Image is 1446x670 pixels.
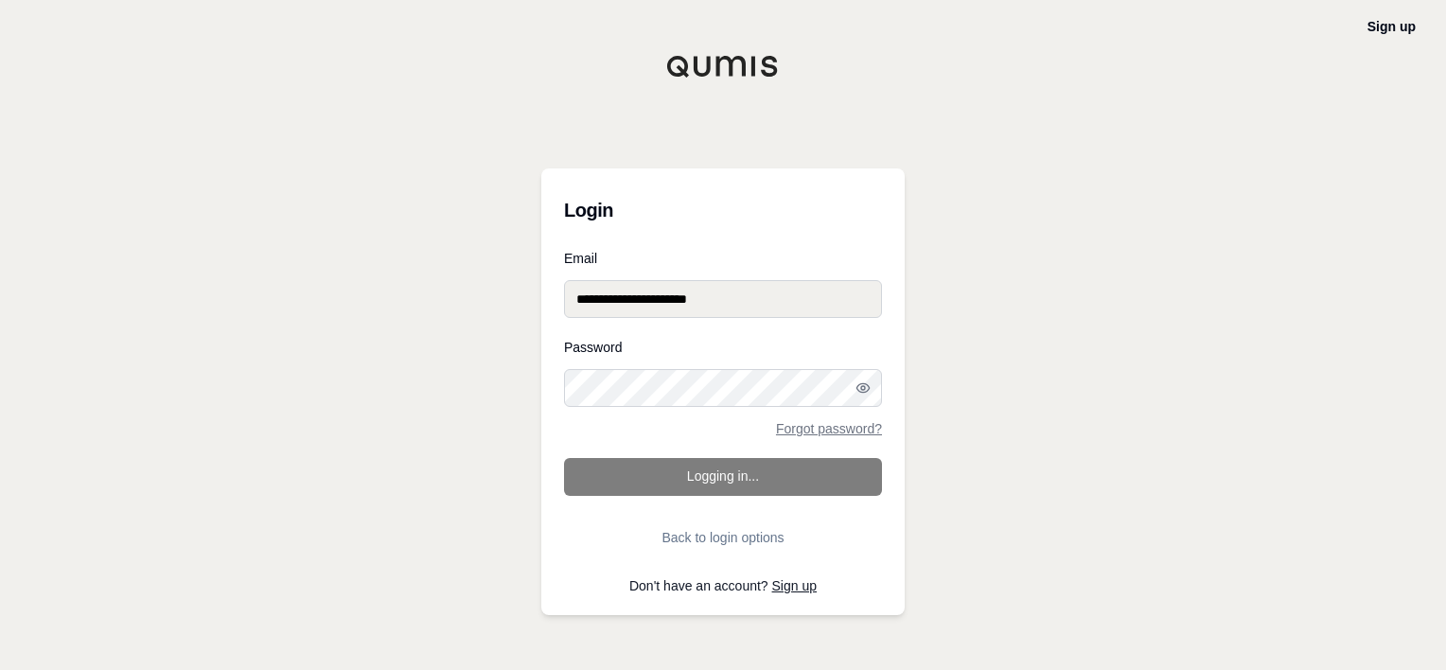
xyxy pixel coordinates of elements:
[564,519,882,556] button: Back to login options
[666,55,780,78] img: Qumis
[1367,19,1416,34] a: Sign up
[772,578,817,593] a: Sign up
[564,191,882,229] h3: Login
[776,422,882,435] a: Forgot password?
[564,341,882,354] label: Password
[564,252,882,265] label: Email
[564,579,882,592] p: Don't have an account?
